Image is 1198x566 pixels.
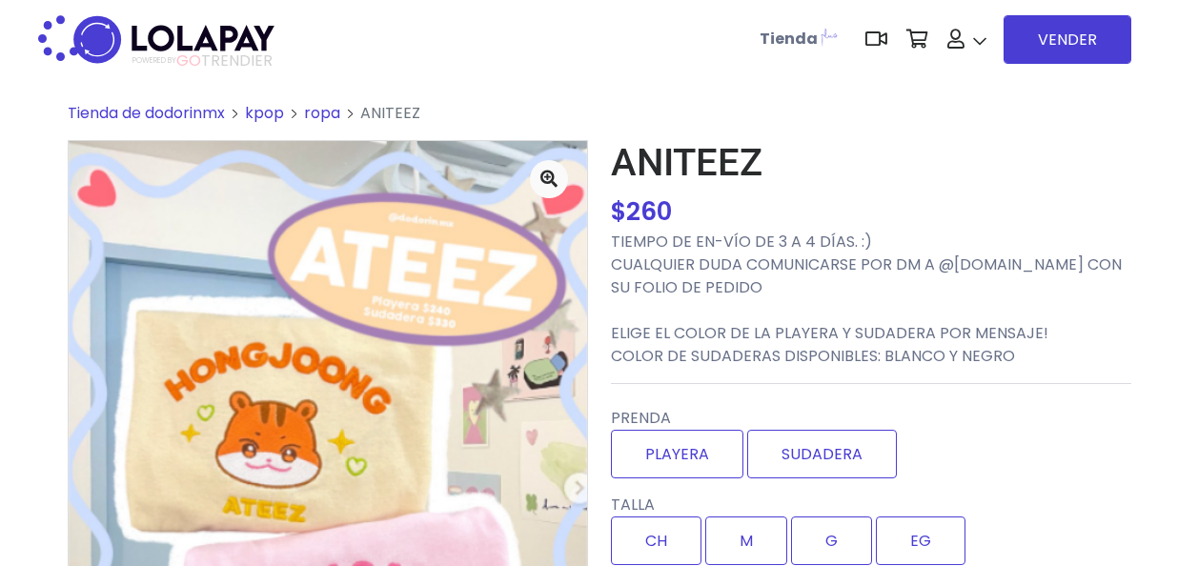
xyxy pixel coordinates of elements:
[176,50,201,71] span: GO
[611,516,701,565] label: CH
[818,25,841,48] img: Lolapay Plus
[760,28,818,50] b: Tienda
[245,102,284,124] a: kpop
[68,102,1131,140] nav: breadcrumb
[68,102,225,124] a: Tienda de dodorinmx
[611,140,1131,186] h1: ANITEEZ
[611,430,743,478] label: PLAYERA
[626,194,672,229] span: 260
[747,430,897,478] label: SUDADERA
[611,193,1131,231] div: $
[68,10,280,70] img: logo
[876,516,965,565] label: EG
[304,102,340,124] a: ropa
[132,55,176,66] span: POWERED BY
[360,102,420,124] span: ANITEEZ
[132,52,273,70] span: TRENDIER
[611,231,1131,368] p: TIEMPO DE EN-VÍO DE 3 A 4 DÍAS. :) CUALQUIER DUDA COMUNICARSE POR DM A @[DOMAIN_NAME] CON SU FOLI...
[705,516,787,565] label: M
[611,399,1131,486] div: PRENDA
[1004,15,1131,64] a: VENDER
[791,516,872,565] label: G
